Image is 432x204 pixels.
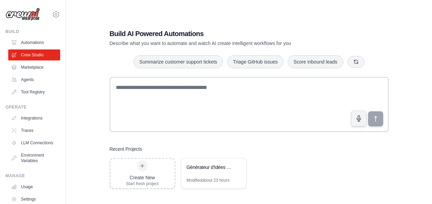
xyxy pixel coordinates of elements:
[187,164,234,171] div: Générateur d'Idées Business Complètes
[5,173,60,179] div: Manage
[8,37,60,48] a: Automations
[187,178,230,183] div: Modified about 23 hours
[347,56,365,68] button: Get new suggestions
[8,113,60,124] a: Integrations
[5,8,40,21] img: Logo
[8,150,60,166] a: Environment Variables
[8,181,60,192] a: Usage
[126,174,159,181] div: Create New
[288,55,343,68] button: Score inbound leads
[110,29,341,38] h1: Build AI Powered Automations
[5,29,60,34] div: Build
[126,181,159,186] div: Start fresh project
[110,40,341,47] p: Describe what you want to automate and watch AI create intelligent workflows for you
[133,55,223,68] button: Summarize customer support tickets
[8,137,60,148] a: LLM Connections
[351,111,367,126] button: Click to speak your automation idea
[8,74,60,85] a: Agents
[8,49,60,60] a: Crew Studio
[5,104,60,110] div: Operate
[110,146,142,152] h3: Recent Projects
[8,125,60,136] a: Traces
[8,62,60,73] a: Marketplace
[8,87,60,98] a: Tool Registry
[227,55,284,68] button: Triage GitHub issues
